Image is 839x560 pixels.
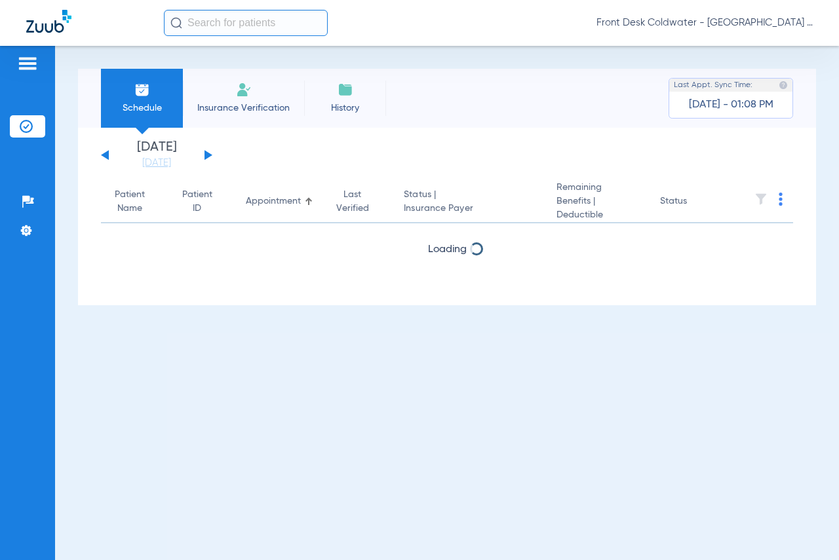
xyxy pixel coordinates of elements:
[338,82,353,98] img: History
[674,79,752,92] span: Last Appt. Sync Time:
[26,10,71,33] img: Zuub Logo
[182,188,213,215] div: Patient ID
[164,10,328,36] input: Search for patients
[754,193,768,206] img: filter.svg
[111,188,149,215] div: Patient Name
[134,82,150,98] img: Schedule
[428,244,467,255] span: Loading
[334,188,372,215] div: Last Verified
[111,188,161,215] div: Patient Name
[773,497,839,560] iframe: Chat Widget
[546,181,650,223] th: Remaining Benefits |
[246,195,301,208] div: Appointment
[170,17,182,29] img: Search Icon
[314,102,376,115] span: History
[556,208,639,222] span: Deductible
[404,202,535,215] span: Insurance Payer
[111,102,173,115] span: Schedule
[779,193,783,206] img: group-dot-blue.svg
[689,98,773,111] span: [DATE] - 01:08 PM
[596,16,813,29] span: Front Desk Coldwater - [GEOGRAPHIC_DATA] | My Community Dental Centers
[236,82,252,98] img: Manual Insurance Verification
[117,157,196,170] a: [DATE]
[182,188,225,215] div: Patient ID
[334,188,383,215] div: Last Verified
[779,81,788,90] img: last sync help info
[246,195,313,208] div: Appointment
[17,56,38,71] img: hamburger-icon
[117,141,196,170] li: [DATE]
[650,181,738,223] th: Status
[193,102,294,115] span: Insurance Verification
[393,181,545,223] th: Status |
